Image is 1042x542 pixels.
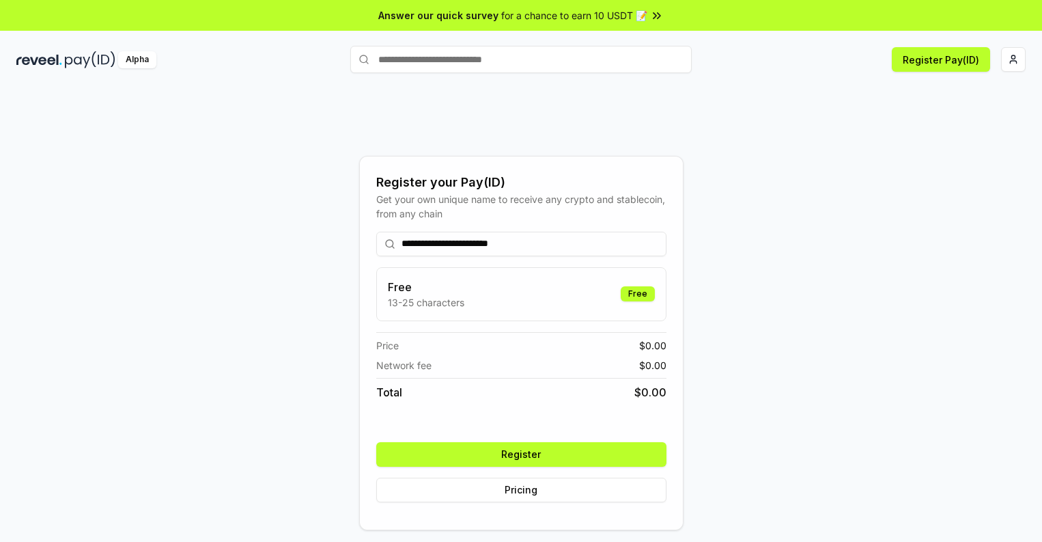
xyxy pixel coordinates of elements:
[639,338,666,353] span: $ 0.00
[621,286,655,301] div: Free
[892,47,990,72] button: Register Pay(ID)
[376,358,432,372] span: Network fee
[376,338,399,353] span: Price
[388,295,464,310] p: 13-25 characters
[388,279,464,295] h3: Free
[376,478,666,502] button: Pricing
[639,358,666,372] span: $ 0.00
[501,8,647,23] span: for a chance to earn 10 USDT 📝
[634,384,666,401] span: $ 0.00
[378,8,498,23] span: Answer our quick survey
[376,384,402,401] span: Total
[118,51,156,68] div: Alpha
[376,442,666,467] button: Register
[16,51,62,68] img: reveel_dark
[65,51,115,68] img: pay_id
[376,173,666,192] div: Register your Pay(ID)
[376,192,666,221] div: Get your own unique name to receive any crypto and stablecoin, from any chain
